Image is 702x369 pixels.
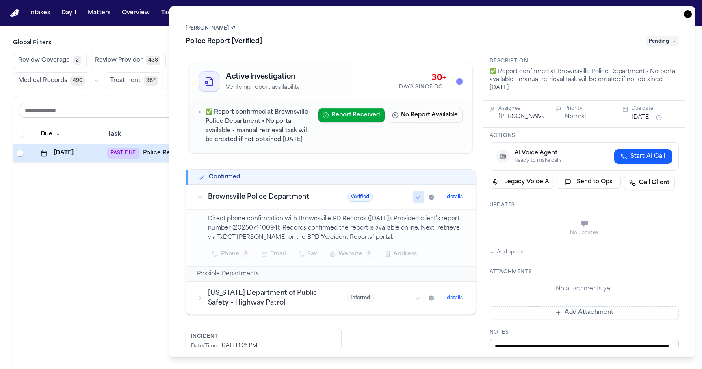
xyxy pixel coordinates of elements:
[208,215,466,242] p: Direct phone confirmation with Brownsville PD Records ([DATE]). Provided client’s report number (...
[18,56,70,64] span: Review Coverage
[105,72,163,89] button: Treatment967
[426,292,437,304] button: Mark as received
[490,269,679,275] h3: Attachments
[257,247,291,262] button: Email
[209,173,240,181] h2: Confirmed
[13,72,90,89] button: Medical Records490
[565,105,612,112] div: Priority
[490,230,679,236] div: No updates
[186,25,235,32] a: [PERSON_NAME]
[514,149,562,157] div: AI Voice Agent
[490,133,679,139] h3: Actions
[388,108,463,122] button: No Report Available
[654,113,664,122] button: Snooze task
[380,247,422,262] button: Address
[184,6,207,20] button: Firms
[490,306,679,319] button: Add Attachment
[490,202,679,208] h3: Updates
[226,71,300,83] h2: Active Investigation
[444,192,466,202] button: details
[208,247,254,262] button: Phone2
[191,343,217,350] div: Date/Time :
[630,152,665,161] span: Start AI Call
[146,56,160,65] span: 438
[400,191,411,203] button: Mark as no report
[399,73,446,84] div: 30+
[70,76,85,86] span: 490
[413,292,424,304] button: Mark as confirmed
[399,84,446,90] div: Days Since DOL
[490,329,679,336] h3: Notes
[490,285,679,293] div: No attachments yet
[58,6,80,20] button: Day 1
[444,293,466,303] button: details
[84,6,114,20] button: Matters
[212,6,247,20] button: The Flock
[490,68,679,92] p: ✅ Report confirmed at Brownsville Police Department • No portal available - manual retrieval task...
[95,56,143,64] span: Review Provider
[426,191,437,203] button: Mark as received
[631,105,679,112] div: Due date
[490,176,553,189] button: Legacy Voice AI
[10,9,19,17] a: Home
[226,84,300,92] p: Verifying report availability
[13,52,87,69] button: Review Coverage2
[413,191,424,203] button: Mark as confirmed
[197,270,259,278] h2: Possible Departments
[646,36,679,46] span: Pending
[499,152,506,161] span: 🤖
[119,6,153,20] button: Overview
[182,35,265,48] h1: Police Report [Verified]
[631,114,651,122] button: [DATE]
[110,77,141,85] span: Treatment
[557,176,620,189] button: Send to Ops
[400,292,411,304] button: Mark as no report
[144,76,158,86] span: 967
[614,149,672,164] button: Start AI Call
[325,247,377,262] button: Website2
[90,52,166,69] button: Review Provider438
[490,247,525,257] button: Add update
[10,9,19,17] img: Finch Logo
[73,56,81,65] span: 2
[208,288,327,308] h3: [US_STATE] Department of Public Safety – Highway Patrol
[206,108,312,145] p: ✅ Report confirmed at Brownsville Police Department • No portal available - manual retrieval task...
[565,113,586,121] button: Normal
[294,247,322,262] button: Fax
[13,39,689,47] h3: Global Filters
[26,6,53,20] button: Intakes
[191,333,336,340] div: Incident
[318,108,385,122] button: Report Received
[36,148,78,159] button: [DATE]
[490,58,679,64] h3: Description
[514,157,562,164] div: Ready to make calls
[624,176,675,190] a: Call Client
[208,192,327,202] h3: Brownsville Police Department
[18,77,67,85] span: Medical Records
[347,193,373,202] span: Verified
[347,294,374,302] span: Inferred
[220,343,257,350] div: [DATE] 1:25 PM
[158,6,180,20] button: Tasks
[498,105,546,112] div: Assignee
